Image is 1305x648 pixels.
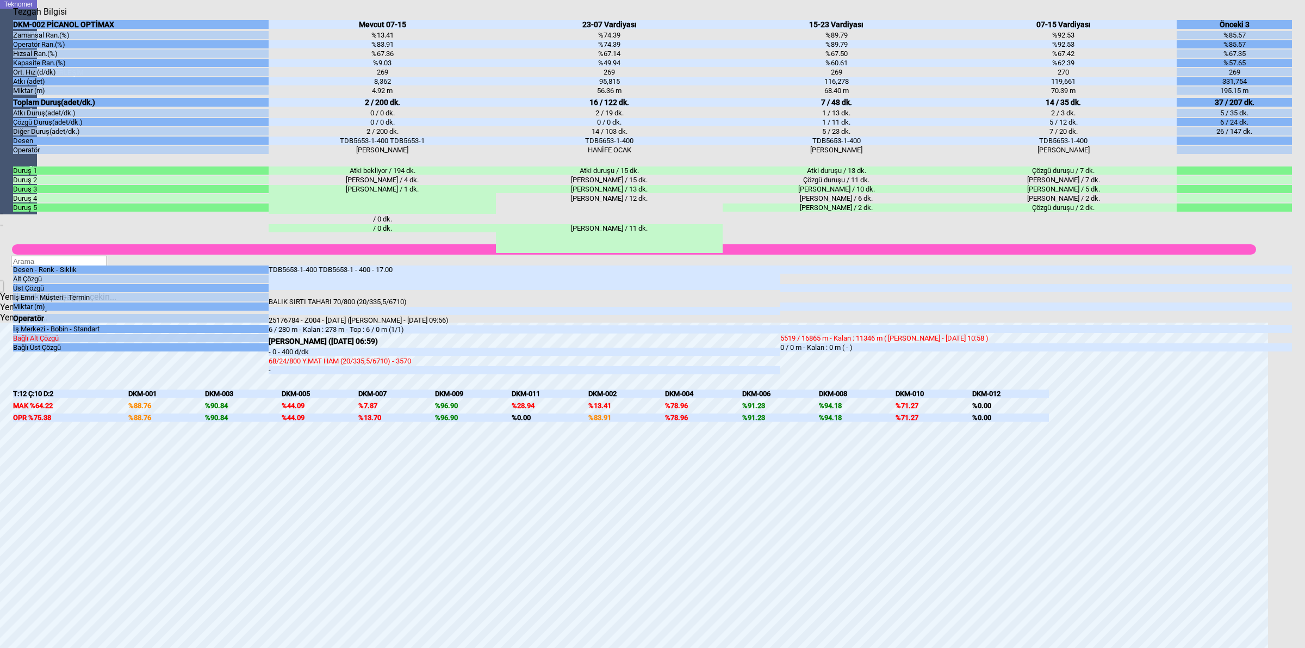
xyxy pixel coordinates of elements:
div: 16 / 122 dk. [496,98,723,107]
div: Atki duruşu / 15 dk. [496,166,723,175]
div: [PERSON_NAME] / 6 dk. [723,194,949,202]
div: Hızsal Ran.(%) [13,50,269,58]
div: Duruş 4 [13,194,269,202]
div: BALIK SIRTI TAHARI 70/800 (20/335,5/6710) [269,298,780,306]
div: %44.09 [282,414,358,422]
div: 0 / 0 dk. [269,109,495,117]
div: [PERSON_NAME] [269,146,495,154]
div: %60.61 [723,59,949,67]
div: %91.23 [742,414,819,422]
div: HANİFE OCAK [496,146,723,154]
div: Atkı (adet) [13,77,269,85]
div: 269 [496,68,723,76]
div: %90.84 [205,402,282,410]
div: Çözgü Duruş(adet/dk.) [13,118,269,126]
div: Atki duruşu / 13 dk. [723,166,949,175]
div: 56.36 m [496,87,723,95]
div: 25176784 - Z004 - [DATE] ([PERSON_NAME] - [DATE] 09:56) [269,316,780,324]
div: DKM-006 [742,390,819,398]
div: %91.23 [742,402,819,410]
div: 15-23 Vardiyası [723,20,949,29]
div: Önceki 3 [1177,20,1292,29]
div: TDB5653-1-400 [496,137,723,145]
div: 269 [723,68,949,76]
div: Toplam Duruş(adet/dk.) [13,98,269,107]
div: TDB5653-1-400 [950,137,1177,145]
div: 195.15 m [1177,87,1292,95]
div: %67.36 [269,50,495,58]
div: %85.57 [1177,31,1292,39]
div: %67.35 [1177,50,1292,58]
div: %44.09 [282,402,358,410]
div: %0.00 [972,402,1049,410]
div: %13.41 [269,31,495,39]
div: Duruş 3 [13,185,269,193]
div: 0 / 0 dk. [496,118,723,126]
div: 7 / 48 dk. [723,98,949,107]
div: %78.96 [665,414,742,422]
div: 116,278 [723,77,949,85]
div: 70.39 m [950,87,1177,95]
div: %96.90 [435,414,512,422]
div: 270 [950,68,1177,76]
div: 07-15 Vardiyası [950,20,1177,29]
div: %89.79 [723,31,949,39]
div: %13.70 [358,414,435,422]
div: Bağlı Üst Çözgü [13,343,269,351]
div: 119,661 [950,77,1177,85]
div: Operatör [13,314,269,323]
div: 14 / 103 dk. [496,127,723,135]
div: %67.42 [950,50,1177,58]
div: TDB5653-1-400 TDB5653-1 - 400 - 17.00 [269,266,780,290]
div: 37 / 207 dk. [1177,98,1292,107]
div: DKM-010 [896,390,972,398]
div: [PERSON_NAME] / 10 dk. [723,185,949,193]
div: 1 / 11 dk. [723,118,949,126]
div: DKM-008 [819,390,896,398]
div: Mevcut 07-15 [269,20,495,29]
div: %96.90 [435,402,512,410]
div: 7 / 20 dk. [950,127,1177,135]
div: 269 [1177,68,1292,76]
div: Operatör Ran.(%) [13,40,269,48]
div: 6 / 280 m - Kalan : 273 m - Top : 6 / 0 m (1/1) [269,325,780,334]
div: İş Merkezi - Bobin - Standart [13,325,269,333]
div: 5 / 23 dk. [723,127,949,135]
div: - [269,366,780,374]
div: %9.03 [269,59,495,67]
div: [PERSON_NAME] ([DATE] 06:59) [269,337,780,345]
div: [PERSON_NAME] / 2 dk. [723,203,949,212]
div: %7.87 [358,402,435,410]
div: %89.79 [723,40,949,48]
div: T:12 Ç:10 D:2 [13,390,128,398]
div: [PERSON_NAME] / 1 dk. [269,185,495,214]
div: 8,362 [269,77,495,85]
div: Atki bekliyor / 194 dk. [269,166,495,175]
div: Kapasite Ran.(%) [13,59,269,67]
div: %28.94 [512,402,588,410]
div: Ort. Hız (d/dk) [13,68,269,76]
div: Duruş 1 [13,166,269,175]
div: %0.00 [972,414,1049,422]
div: Zamansal Ran.(%) [13,31,269,39]
div: 4.92 m [269,87,495,95]
div: İş Emri - Müşteri - Termin [13,293,269,301]
div: [PERSON_NAME] / 15 dk. [496,176,723,184]
div: Atkı Duruş(adet/dk.) [13,109,269,117]
div: Üst Çözgü [13,284,269,292]
div: [PERSON_NAME] / 12 dk. [496,194,723,223]
div: 0 / 0 m - Kalan : 0 m ( - ) [780,343,1292,351]
div: 5 / 12 dk. [950,118,1177,126]
div: 68/24/800 Y.MAT HAM (20/335,5/6710) - 3570 [269,357,780,365]
div: Çözgü duruşu / 2 dk. [950,203,1177,212]
div: [PERSON_NAME] / 7 dk. [950,176,1177,184]
div: 5519 / 16865 m - Kalan : 11346 m ( [PERSON_NAME] - [DATE] 10:58 ) [780,334,1292,342]
div: 1 / 13 dk. [723,109,949,117]
div: Bağlı Alt Çözgü [13,334,269,342]
div: 95,815 [496,77,723,85]
div: %88.76 [128,402,205,410]
div: Duruş 2 [13,176,269,184]
div: %62.39 [950,59,1177,67]
div: MAK %64.22 [13,402,128,410]
div: DKM-001 [128,390,205,398]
